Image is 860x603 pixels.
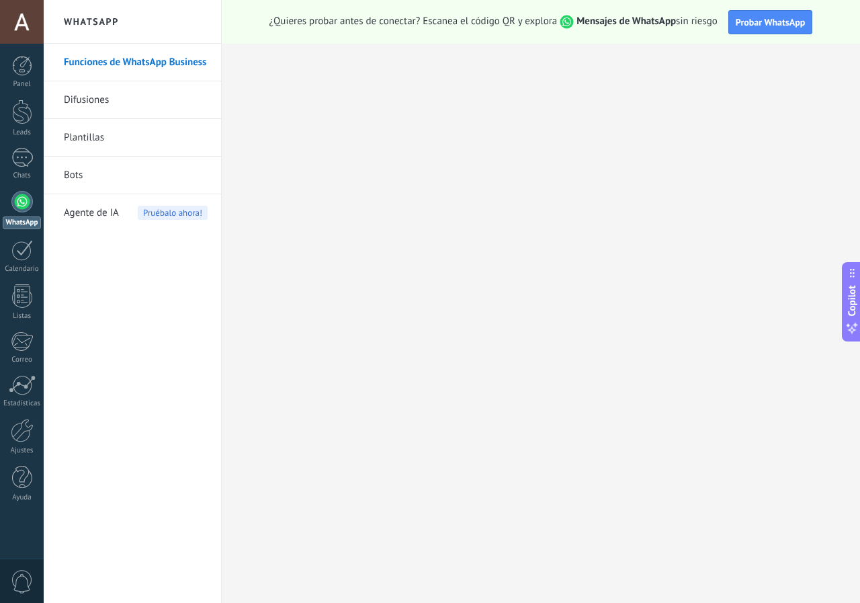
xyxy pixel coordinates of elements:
div: Ajustes [3,446,42,455]
div: Calendario [3,265,42,274]
a: Difusiones [64,81,208,119]
div: Listas [3,312,42,321]
a: Plantillas [64,119,208,157]
strong: Mensajes de WhatsApp [576,15,676,28]
div: Correo [3,356,42,364]
li: Funciones de WhatsApp Business [44,44,221,81]
div: Leads [3,128,42,137]
span: Pruébalo ahora! [138,206,208,220]
div: Ayuda [3,493,42,502]
span: Probar WhatsApp [736,16,806,28]
span: Agente de IA [64,194,119,232]
button: Probar WhatsApp [728,10,813,34]
div: WhatsApp [3,216,41,229]
li: Bots [44,157,221,194]
a: Bots [64,157,208,194]
div: Estadísticas [3,399,42,408]
a: Funciones de WhatsApp Business [64,44,208,81]
li: Difusiones [44,81,221,119]
a: Agente de IAPruébalo ahora! [64,194,208,232]
li: Plantillas [44,119,221,157]
span: Copilot [845,285,859,316]
div: Panel [3,80,42,89]
span: ¿Quieres probar antes de conectar? Escanea el código QR y explora sin riesgo [269,15,718,29]
li: Agente de IA [44,194,221,231]
div: Chats [3,171,42,180]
